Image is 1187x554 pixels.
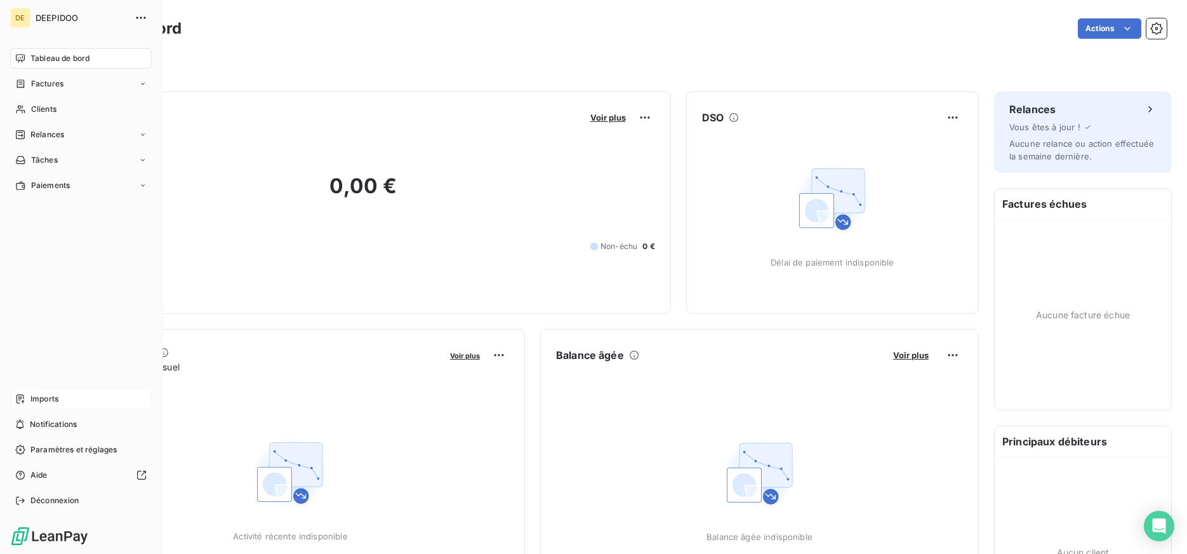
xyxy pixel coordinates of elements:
[450,351,480,360] span: Voir plus
[995,189,1171,219] h6: Factures échues
[31,78,63,90] span: Factures
[719,433,800,514] img: Empty state
[446,349,484,361] button: Voir plus
[587,112,630,123] button: Voir plus
[792,158,873,240] img: Empty state
[1144,511,1174,541] div: Open Intercom Messenger
[893,350,929,360] span: Voir plus
[31,180,70,191] span: Paiements
[30,495,79,506] span: Déconnexion
[1009,138,1154,161] span: Aucune relance ou action effectuée la semaine dernière.
[771,257,894,267] span: Délai de paiement indisponible
[30,53,90,64] span: Tableau de bord
[10,526,89,546] img: Logo LeanPay
[1009,122,1080,132] span: Vous êtes à jour !
[590,112,626,123] span: Voir plus
[36,13,127,23] span: DEEPIDOO
[72,360,441,374] span: Chiffre d'affaires mensuel
[249,432,331,513] img: Empty state
[30,129,64,140] span: Relances
[556,348,624,363] h6: Balance âgée
[995,426,1171,457] h6: Principaux débiteurs
[600,241,637,252] span: Non-échu
[642,241,654,252] span: 0 €
[1078,18,1141,39] button: Actions
[30,470,48,481] span: Aide
[1036,308,1130,321] span: Aucune facture échue
[31,104,56,115] span: Clients
[889,349,932,361] button: Voir plus
[31,154,58,166] span: Tâches
[10,8,30,28] div: DE
[30,419,77,430] span: Notifications
[30,393,58,405] span: Imports
[10,465,152,485] a: Aide
[1009,102,1056,117] h6: Relances
[72,173,655,212] h2: 0,00 €
[702,110,724,125] h6: DSO
[30,444,117,456] span: Paramètres et réglages
[233,531,347,541] span: Activité récente indisponible
[706,532,812,542] span: Balance âgée indisponible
